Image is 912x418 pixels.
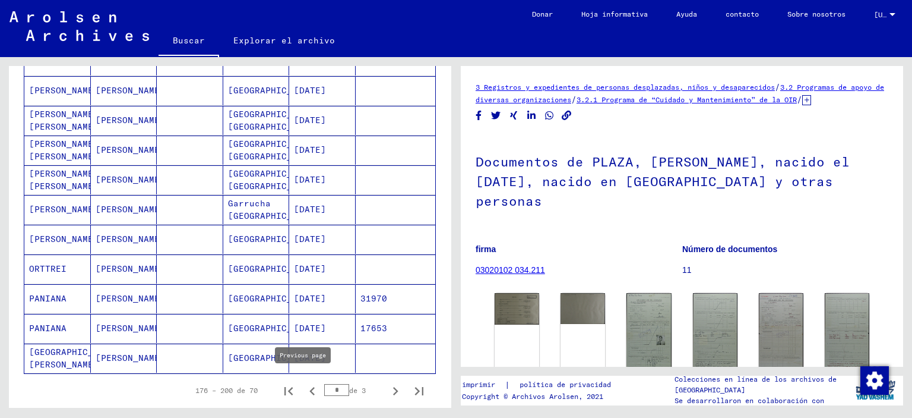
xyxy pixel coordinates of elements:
[228,198,319,221] font: Garrucha [GEOGRAPHIC_DATA]
[300,379,324,403] button: Página anterior
[228,263,319,274] font: [GEOGRAPHIC_DATA]
[159,26,219,57] a: Buscar
[543,108,556,123] button: Compartir en WhatsApp
[96,174,165,185] font: [PERSON_NAME]
[29,204,99,215] font: [PERSON_NAME]
[294,293,326,304] font: [DATE]
[860,366,888,394] div: Cambiar el consentimiento
[29,109,99,132] font: [PERSON_NAME] [PERSON_NAME]
[96,144,165,155] font: [PERSON_NAME]
[228,139,324,162] font: [GEOGRAPHIC_DATA], [GEOGRAPHIC_DATA]
[560,293,605,324] img: 002.jpg
[349,386,366,395] font: de 3
[294,204,326,215] font: [DATE]
[676,10,697,18] font: Ayuda
[96,353,165,363] font: [PERSON_NAME]
[577,95,797,104] a: 3.2.1 Programa de “Cuidado y Mantenimiento” de la OIR
[525,108,538,123] button: Compartir en LinkedIn
[473,108,485,123] button: Compartir en Facebook
[96,323,165,334] font: [PERSON_NAME]
[29,263,66,274] font: ORTTREI
[294,234,326,244] font: [DATE]
[96,115,165,125] font: [PERSON_NAME]
[96,263,165,274] font: [PERSON_NAME]
[29,85,99,96] font: [PERSON_NAME]
[505,379,510,390] font: |
[96,204,165,215] font: [PERSON_NAME]
[476,83,775,92] a: 3 Registros y expedientes de personas desplazadas, niños y desaparecidos
[294,85,326,96] font: [DATE]
[520,380,611,389] font: política de privacidad
[29,347,120,370] font: [GEOGRAPHIC_DATA][PERSON_NAME]
[29,139,99,162] font: [PERSON_NAME] [PERSON_NAME]
[294,144,326,155] font: [DATE]
[29,293,66,304] font: PANIANA
[228,168,324,191] font: [GEOGRAPHIC_DATA], [GEOGRAPHIC_DATA]
[726,10,759,18] font: contacto
[407,379,431,403] button: Última página
[860,366,889,395] img: Cambiar el consentimiento
[853,375,898,405] img: yv_logo.png
[228,353,319,363] font: [GEOGRAPHIC_DATA]
[476,265,545,275] a: 03020102 034.211
[29,323,66,334] font: PANIANA
[9,11,149,41] img: Arolsen_neg.svg
[360,293,387,304] font: 31970
[797,94,802,105] font: /
[508,108,520,123] button: Compartir en Xing
[228,109,324,132] font: [GEOGRAPHIC_DATA], [GEOGRAPHIC_DATA]
[29,234,99,244] font: [PERSON_NAME]
[462,380,495,389] font: imprimir
[96,85,165,96] font: [PERSON_NAME]
[384,379,407,403] button: Página siguiente
[294,323,326,334] font: [DATE]
[674,396,824,405] font: Se desarrollaron en colaboración con
[233,35,335,46] font: Explorar el archivo
[195,386,258,395] font: 176 – 200 de 70
[775,81,780,92] font: /
[787,10,845,18] font: Sobre nosotros
[228,293,319,304] font: [GEOGRAPHIC_DATA]
[682,244,777,254] font: Número de documentos
[571,94,577,105] font: /
[294,263,326,274] font: [DATE]
[462,379,505,391] a: imprimir
[294,174,326,185] font: [DATE]
[462,392,603,401] font: Copyright © Archivos Arolsen, 2021
[490,108,502,123] button: Compartir en Twitter
[294,115,326,125] font: [DATE]
[29,168,99,191] font: [PERSON_NAME] [PERSON_NAME]
[495,293,539,324] img: 001.jpg
[532,10,553,18] font: Donar
[682,265,692,275] font: 11
[96,234,165,244] font: [PERSON_NAME]
[581,10,648,18] font: Hoja informativa
[173,35,205,46] font: Buscar
[228,234,319,244] font: [GEOGRAPHIC_DATA]
[476,244,496,254] font: firma
[510,379,625,391] a: política de privacidad
[476,153,850,209] font: Documentos de PLAZA, [PERSON_NAME], nacido el [DATE], nacido en [GEOGRAPHIC_DATA] y otras personas
[560,108,573,123] button: Copiar enlace
[228,85,319,96] font: [GEOGRAPHIC_DATA]
[360,323,387,334] font: 17653
[219,26,349,55] a: Explorar el archivo
[277,379,300,403] button: Primera página
[96,293,165,304] font: [PERSON_NAME]
[294,353,326,363] font: [DATE]
[228,323,319,334] font: [GEOGRAPHIC_DATA]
